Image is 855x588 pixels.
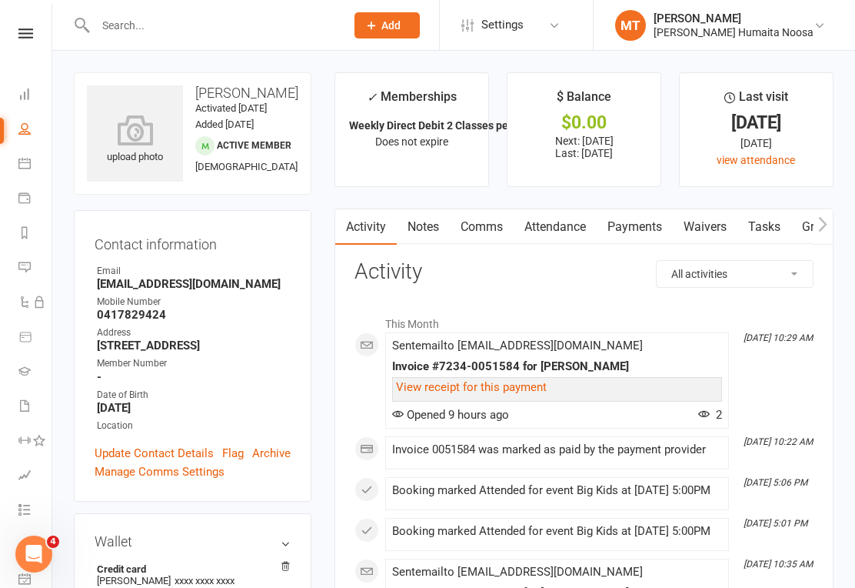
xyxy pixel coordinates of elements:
time: Added [DATE] [195,119,254,130]
div: [PERSON_NAME] Humaita Noosa [654,25,813,39]
span: Sent email to [EMAIL_ADDRESS][DOMAIN_NAME] [392,339,643,352]
div: [PERSON_NAME] [654,12,813,25]
input: Search... [91,15,334,36]
div: Memberships [367,87,457,115]
a: Notes [397,209,450,245]
span: Opened 9 hours ago [392,408,509,422]
div: Member Number [97,356,291,371]
strong: Weekly Direct Debit 2 Classes per week [349,119,540,132]
a: Tasks [737,209,791,245]
div: Date of Birth [97,388,291,403]
a: View receipt for this payment [396,380,547,394]
span: Add [381,19,401,32]
div: Address [97,326,291,340]
span: Active member [217,140,291,151]
a: Manage Comms Settings [95,463,225,481]
h3: Activity [354,260,813,284]
a: Assessments [18,459,53,494]
a: Activity [335,209,397,245]
p: Next: [DATE] Last: [DATE] [521,135,647,159]
i: [DATE] 10:35 AM [744,559,813,570]
a: Comms [450,209,514,245]
div: Last visit [724,87,788,115]
a: Waivers [673,209,737,245]
strong: Credit card [97,563,283,575]
div: Invoice 0051584 was marked as paid by the payment provider [392,443,722,456]
div: [DATE] [694,135,819,152]
strong: [STREET_ADDRESS] [97,339,291,352]
span: Does not expire [375,135,448,148]
a: Dashboard [18,79,53,113]
div: upload photo [87,115,183,165]
a: Calendar [18,148,53,182]
i: [DATE] 10:22 AM [744,436,813,447]
a: Attendance [514,209,597,245]
i: [DATE] 5:01 PM [744,518,807,529]
i: [DATE] 10:29 AM [744,332,813,343]
div: $ Balance [557,87,611,115]
a: view attendance [717,154,795,166]
a: Flag [222,444,244,463]
div: $0.00 [521,115,647,131]
div: Email [97,264,291,279]
a: Payments [18,182,53,217]
div: Booking marked Attended for event Big Kids at [DATE] 5:00PM [392,484,722,497]
span: Settings [481,8,524,42]
a: Payments [597,209,673,245]
a: Product Sales [18,321,53,356]
i: ✓ [367,90,377,105]
h3: [PERSON_NAME] [87,85,298,101]
a: Archive [252,444,291,463]
i: [DATE] 5:06 PM [744,477,807,488]
button: Add [354,12,420,38]
a: What's New [18,529,53,563]
iframe: Intercom live chat [15,536,52,573]
div: MT [615,10,646,41]
a: People [18,113,53,148]
div: Location [97,419,291,433]
div: Booking marked Attended for event Big Kids at [DATE] 5:00PM [392,525,722,538]
time: Activated [DATE] [195,102,267,114]
div: [DATE] [694,115,819,131]
a: Update Contact Details [95,444,214,463]
strong: 0417829424 [97,308,291,322]
div: Invoice #7234-0051584 for [PERSON_NAME] [392,360,722,373]
h3: Wallet [95,534,291,550]
span: 4 [47,536,59,548]
h3: Contact information [95,231,291,252]
strong: [EMAIL_ADDRESS][DOMAIN_NAME] [97,277,291,291]
span: Sent email to [EMAIL_ADDRESS][DOMAIN_NAME] [392,565,643,579]
span: 2 [698,408,722,422]
span: [DEMOGRAPHIC_DATA] [195,161,298,172]
strong: [DATE] [97,401,291,415]
li: This Month [354,308,813,332]
div: Mobile Number [97,295,291,309]
a: Reports [18,217,53,252]
strong: - [97,370,291,384]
